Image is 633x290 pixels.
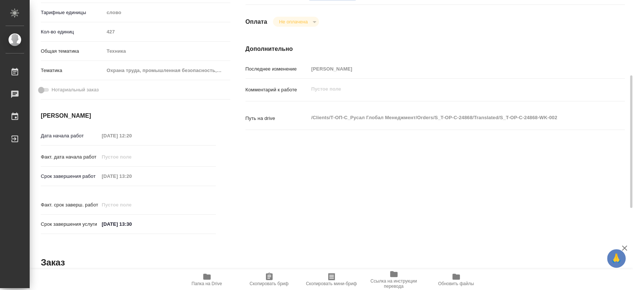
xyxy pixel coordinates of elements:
[99,171,164,182] input: Пустое поле
[192,281,222,286] span: Папка на Drive
[245,45,625,53] h4: Дополнительно
[41,9,104,16] p: Тарифные единицы
[41,201,99,209] p: Факт. срок заверш. работ
[41,257,65,268] h2: Заказ
[245,86,309,94] p: Комментарий к работе
[610,251,623,266] span: 🙏
[99,219,164,229] input: ✎ Введи что-нибудь
[104,64,230,77] div: Охрана труда, промышленная безопасность, экология и стандартизация
[41,48,104,55] p: Общая тематика
[104,6,230,19] div: слово
[41,67,104,74] p: Тематика
[607,249,626,268] button: 🙏
[367,278,421,289] span: Ссылка на инструкции перевода
[250,281,289,286] span: Скопировать бриф
[438,281,474,286] span: Обновить файлы
[104,45,230,58] div: Техника
[238,269,300,290] button: Скопировать бриф
[300,269,363,290] button: Скопировать мини-бриф
[41,173,99,180] p: Срок завершения работ
[99,199,164,210] input: Пустое поле
[306,281,357,286] span: Скопировать мини-бриф
[99,130,164,141] input: Пустое поле
[425,269,487,290] button: Обновить файлы
[41,221,99,228] p: Срок завершения услуги
[245,115,309,122] p: Путь на drive
[277,19,310,25] button: Не оплачена
[41,28,104,36] p: Кол-во единиц
[363,269,425,290] button: Ссылка на инструкции перевода
[309,63,593,74] input: Пустое поле
[41,111,216,120] h4: [PERSON_NAME]
[104,26,230,37] input: Пустое поле
[99,151,164,162] input: Пустое поле
[52,86,99,94] span: Нотариальный заказ
[245,17,267,26] h4: Оплата
[245,65,309,73] p: Последнее изменение
[309,111,593,124] textarea: /Clients/Т-ОП-С_Русал Глобал Менеджмент/Orders/S_T-OP-C-24868/Translated/S_T-OP-C-24868-WK-002
[273,17,319,27] div: Не оплачена
[176,269,238,290] button: Папка на Drive
[41,132,99,140] p: Дата начала работ
[41,153,99,161] p: Факт. дата начала работ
